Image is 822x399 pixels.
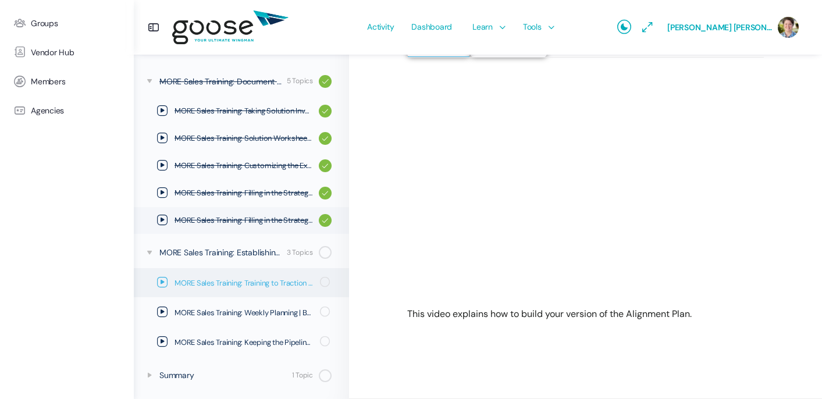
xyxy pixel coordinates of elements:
[134,180,349,206] a: MORE Sales Training: Filling in the Strategic Analysis Document
[175,187,313,199] span: MORE Sales Training: Filling in the Strategic Analysis Document
[134,237,349,268] a: MORE Sales Training: Establishing Healthy Habits 3 Topics
[667,22,772,33] span: [PERSON_NAME] [PERSON_NAME]
[134,360,349,390] a: Summary 1 Topic
[287,247,313,258] div: 3 Topics
[31,77,65,87] span: Members
[134,207,349,234] a: MORE Sales Training: Filling in the Strategic Alignment Plan Document
[134,327,349,357] a: MORE Sales Training: Keeping the Pipeline Flowing
[6,38,128,67] a: Vendor Hub
[292,370,313,381] div: 1 Topic
[6,9,128,38] a: Groups
[31,106,64,116] span: Agencies
[159,246,283,259] div: MORE Sales Training: Establishing Healthy Habits
[175,133,313,144] span: MORE Sales Training: Solution Worksheets
[134,98,349,124] a: MORE Sales Training: Taking Solution Inventory
[159,369,289,382] div: Summary
[175,160,313,172] span: MORE Sales Training: Customizing the Executive Briefing Document
[175,337,312,348] span: MORE Sales Training: Keeping the Pipeline Flowing
[6,67,128,96] a: Members
[159,75,283,88] div: MORE Sales Training: Document Workshop / Putting It To Work For You
[407,308,692,320] span: This video explains how to build your version of the Alignment Plan.
[134,66,349,97] a: MORE Sales Training: Document Workshop / Putting It To Work For You 5 Topics
[134,125,349,152] a: MORE Sales Training: Solution Worksheets
[175,215,313,226] span: MORE Sales Training: Filling in the Strategic Alignment Plan Document
[175,307,312,319] span: MORE Sales Training: Weekly Planning | Blocking Time
[175,277,312,289] span: MORE Sales Training: Training to Traction | Next 90 Days
[31,19,58,28] span: Groups
[175,105,313,117] span: MORE Sales Training: Taking Solution Inventory
[31,48,74,58] span: Vendor Hub
[287,76,313,87] div: 5 Topics
[134,152,349,179] a: MORE Sales Training: Customizing the Executive Briefing Document
[764,343,822,399] iframe: Chat Widget
[134,268,349,297] a: MORE Sales Training: Training to Traction | Next 90 Days
[134,298,349,327] a: MORE Sales Training: Weekly Planning | Blocking Time
[6,96,128,125] a: Agencies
